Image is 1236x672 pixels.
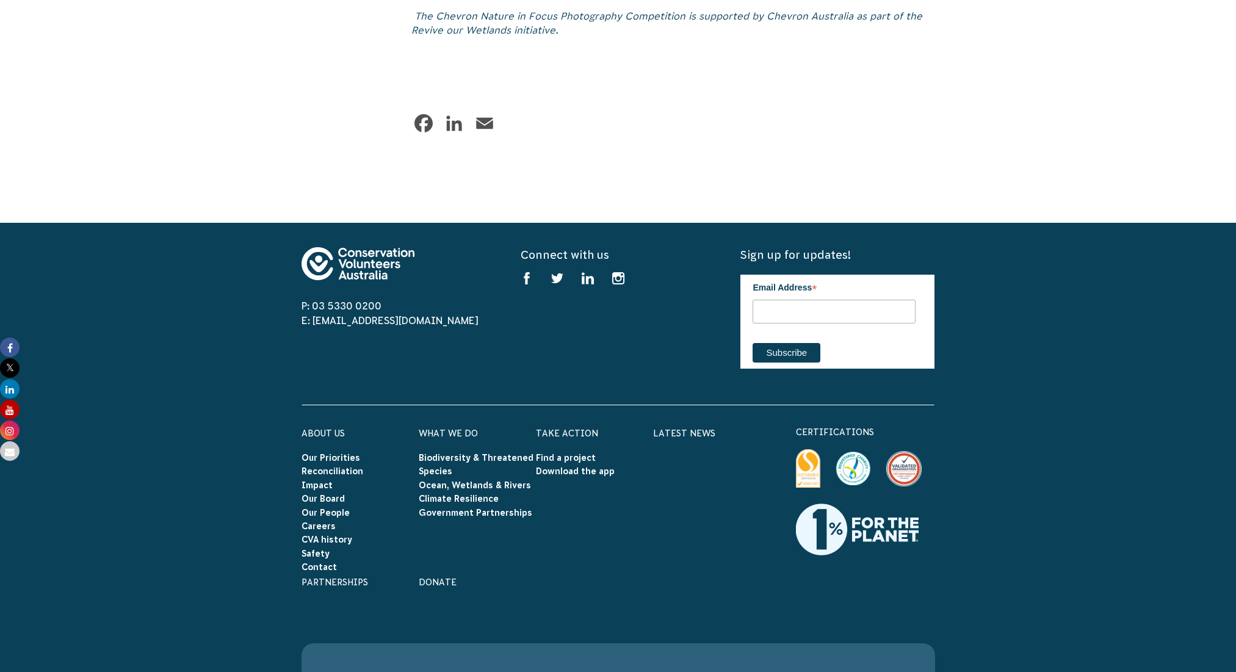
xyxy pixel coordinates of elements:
[411,111,436,135] a: Facebook
[419,577,457,587] a: Donate
[302,300,381,311] a: P: 03 5330 0200
[740,247,934,262] h5: Sign up for updates!
[302,466,363,476] a: Reconciliation
[411,10,922,35] em: The Chevron Nature in Focus Photography Competition is supported by Chevron Australia as part of ...
[302,494,345,504] a: Our Board
[796,425,935,439] p: certifications
[419,508,532,518] a: Government Partnerships
[653,428,715,438] a: Latest News
[521,247,715,262] h5: Connect with us
[536,466,615,476] a: Download the app
[442,111,466,135] a: LinkedIn
[472,111,497,135] a: Email
[302,247,414,280] img: logo-footer.svg
[302,562,337,572] a: Contact
[302,315,479,326] a: E: [EMAIL_ADDRESS][DOMAIN_NAME]
[536,453,596,463] a: Find a project
[419,453,533,476] a: Biodiversity & Threatened Species
[753,275,916,298] label: Email Address
[302,577,368,587] a: Partnerships
[302,521,336,531] a: Careers
[302,453,360,463] a: Our Priorities
[753,343,820,363] input: Subscribe
[302,428,345,438] a: About Us
[302,508,350,518] a: Our People
[536,428,598,438] a: Take Action
[302,549,330,558] a: Safety
[419,494,499,504] a: Climate Resilience
[419,480,531,490] a: Ocean, Wetlands & Rivers
[419,428,478,438] a: What We Do
[302,535,352,544] a: CVA history
[302,480,333,490] a: Impact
